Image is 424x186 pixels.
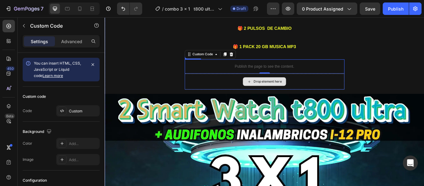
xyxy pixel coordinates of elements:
[117,2,142,15] div: Undo/Redo
[2,2,46,15] button: 7
[237,6,246,11] span: Draft
[23,141,32,146] div: Color
[69,141,98,147] div: Add...
[403,156,418,170] div: Open Intercom Messenger
[93,54,279,61] p: Publish the page to see the content.
[61,38,82,45] p: Advanced
[302,6,343,12] span: 0 product assigned
[150,31,223,37] strong: 🎁 1 PACK 20 GB MUSICA MP3
[43,73,63,78] a: Learn more
[23,157,34,162] div: Image
[31,38,48,45] p: Settings
[23,128,53,136] div: Background
[388,6,404,12] div: Publish
[34,61,81,78] span: You can insert HTML, CSS, JavaScript or Liquid code
[101,40,127,46] div: Custom Code
[105,17,424,186] iframe: Design area
[23,108,32,114] div: Code
[23,178,47,183] div: Configuration
[365,6,375,11] span: Save
[30,22,83,29] p: Custom Code
[69,108,98,114] div: Custom
[162,6,164,12] span: /
[360,2,380,15] button: Save
[165,6,215,12] span: combo 3 x 1 t800 ultra + audifonos
[383,2,409,15] button: Publish
[69,157,98,163] div: Add...
[5,114,15,119] div: Beta
[155,10,218,15] strong: 🎁 2 PULSOS DE CAMBIO
[297,2,357,15] button: 0 product assigned
[174,72,206,77] div: Drop element here
[23,94,46,99] div: Custom code
[41,5,43,12] p: 7
[6,66,15,71] div: 450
